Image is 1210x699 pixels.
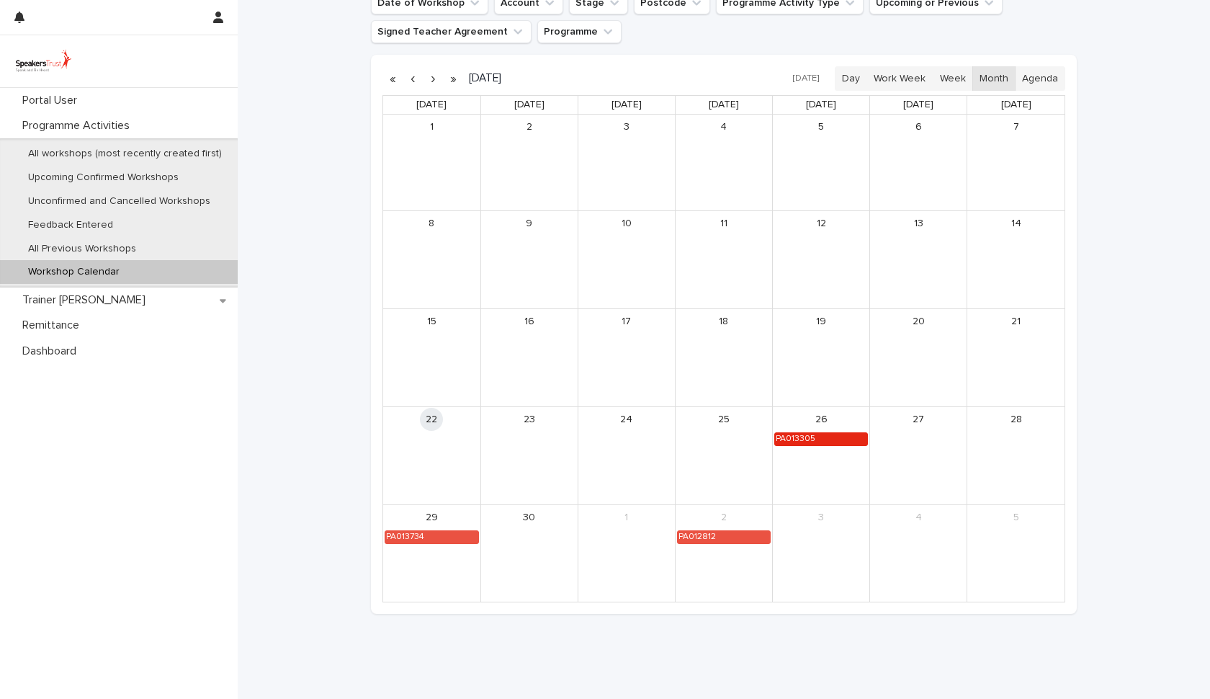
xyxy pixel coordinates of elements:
[420,408,443,431] a: September 22, 2025
[615,506,638,529] a: October 1, 2025
[810,212,833,235] a: September 12, 2025
[17,344,88,358] p: Dashboard
[518,506,541,529] a: September 30, 2025
[712,506,735,529] a: October 2, 2025
[615,310,638,333] a: September 17, 2025
[609,96,645,114] a: Wednesday
[870,115,967,211] td: September 6, 2025
[773,115,870,211] td: September 5, 2025
[480,309,578,407] td: September 16, 2025
[1005,310,1028,333] a: September 21, 2025
[383,115,480,211] td: September 1, 2025
[907,212,930,235] a: September 13, 2025
[870,211,967,309] td: September 13, 2025
[712,408,735,431] a: September 25, 2025
[907,408,930,431] a: September 27, 2025
[382,67,403,90] button: Previous year
[423,67,443,90] button: Next month
[420,310,443,333] a: September 15, 2025
[773,407,870,505] td: September 26, 2025
[420,506,443,529] a: September 29, 2025
[870,407,967,505] td: September 27, 2025
[480,115,578,211] td: September 2, 2025
[967,407,1065,505] td: September 28, 2025
[675,211,772,309] td: September 11, 2025
[998,96,1034,114] a: Sunday
[17,219,125,231] p: Feedback Entered
[443,67,463,90] button: Next year
[463,73,501,84] h2: [DATE]
[578,211,675,309] td: September 10, 2025
[1005,212,1028,235] a: September 14, 2025
[967,309,1065,407] td: September 21, 2025
[371,20,532,43] button: Signed Teacher Agreement
[383,309,480,407] td: September 15, 2025
[17,148,233,160] p: All workshops (most recently created first)
[675,505,772,602] td: October 2, 2025
[967,505,1065,602] td: October 5, 2025
[385,531,424,543] div: PA013734
[420,115,443,138] a: September 1, 2025
[17,243,148,255] p: All Previous Workshops
[712,212,735,235] a: September 11, 2025
[870,309,967,407] td: September 20, 2025
[383,211,480,309] td: September 8, 2025
[870,505,967,602] td: October 4, 2025
[803,96,839,114] a: Friday
[17,94,89,107] p: Portal User
[518,408,541,431] a: September 23, 2025
[907,506,930,529] a: October 4, 2025
[773,309,870,407] td: September 19, 2025
[17,266,131,278] p: Workshop Calendar
[17,195,222,208] p: Unconfirmed and Cancelled Workshops
[518,212,541,235] a: September 9, 2025
[578,505,675,602] td: October 1, 2025
[17,119,141,133] p: Programme Activities
[403,67,423,90] button: Previous month
[1005,115,1028,138] a: September 7, 2025
[835,66,867,91] button: Day
[810,408,833,431] a: September 26, 2025
[420,212,443,235] a: September 8, 2025
[615,408,638,431] a: September 24, 2025
[678,531,717,543] div: PA012812
[12,47,76,76] img: UVamC7uQTJC0k9vuxGLS
[900,96,936,114] a: Saturday
[907,310,930,333] a: September 20, 2025
[866,66,933,91] button: Work Week
[578,407,675,505] td: September 24, 2025
[578,115,675,211] td: September 3, 2025
[675,407,772,505] td: September 25, 2025
[615,115,638,138] a: September 3, 2025
[413,96,449,114] a: Monday
[967,211,1065,309] td: September 14, 2025
[675,115,772,211] td: September 4, 2025
[786,68,826,89] button: [DATE]
[518,310,541,333] a: September 16, 2025
[615,212,638,235] a: September 10, 2025
[17,319,91,332] p: Remittance
[773,505,870,602] td: October 3, 2025
[511,96,547,114] a: Tuesday
[578,309,675,407] td: September 17, 2025
[480,505,578,602] td: September 30, 2025
[932,66,972,91] button: Week
[383,407,480,505] td: September 22, 2025
[712,115,735,138] a: September 4, 2025
[810,115,833,138] a: September 5, 2025
[972,66,1016,91] button: Month
[1015,66,1065,91] button: Agenda
[537,20,622,43] button: Programme
[706,96,742,114] a: Thursday
[810,506,833,529] a: October 3, 2025
[17,172,190,184] p: Upcoming Confirmed Workshops
[712,310,735,333] a: September 18, 2025
[675,309,772,407] td: September 18, 2025
[480,211,578,309] td: September 9, 2025
[1005,506,1028,529] a: October 5, 2025
[1005,408,1028,431] a: September 28, 2025
[907,115,930,138] a: September 6, 2025
[775,433,816,445] div: PA013305
[518,115,541,138] a: September 2, 2025
[773,211,870,309] td: September 12, 2025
